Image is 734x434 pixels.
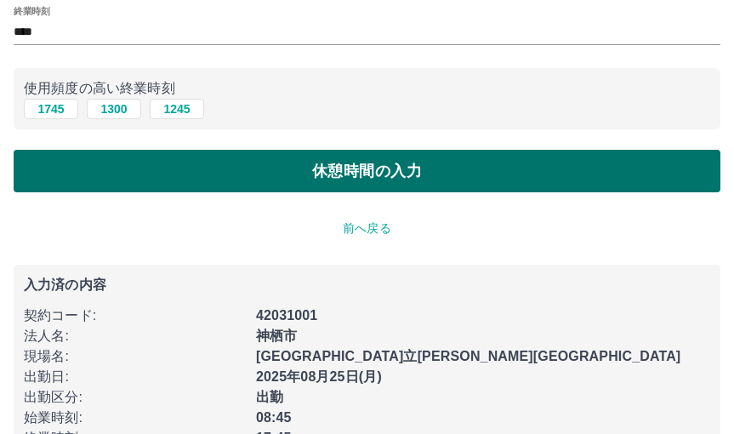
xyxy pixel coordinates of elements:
[24,326,246,346] p: 法人名 :
[24,387,246,408] p: 出勤区分 :
[256,308,317,323] b: 42031001
[256,328,297,343] b: 神栖市
[24,78,710,99] p: 使用頻度の高い終業時刻
[24,99,78,119] button: 1745
[24,408,246,428] p: 始業時刻 :
[24,278,710,292] p: 入力済の内容
[150,99,204,119] button: 1245
[24,367,246,387] p: 出勤日 :
[256,410,292,425] b: 08:45
[24,306,246,326] p: 契約コード :
[14,5,49,18] label: 終業時刻
[14,220,720,237] p: 前へ戻る
[87,99,141,119] button: 1300
[24,346,246,367] p: 現場名 :
[256,349,680,363] b: [GEOGRAPHIC_DATA]立[PERSON_NAME][GEOGRAPHIC_DATA]
[256,390,283,404] b: 出勤
[14,150,720,192] button: 休憩時間の入力
[256,369,382,384] b: 2025年08月25日(月)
